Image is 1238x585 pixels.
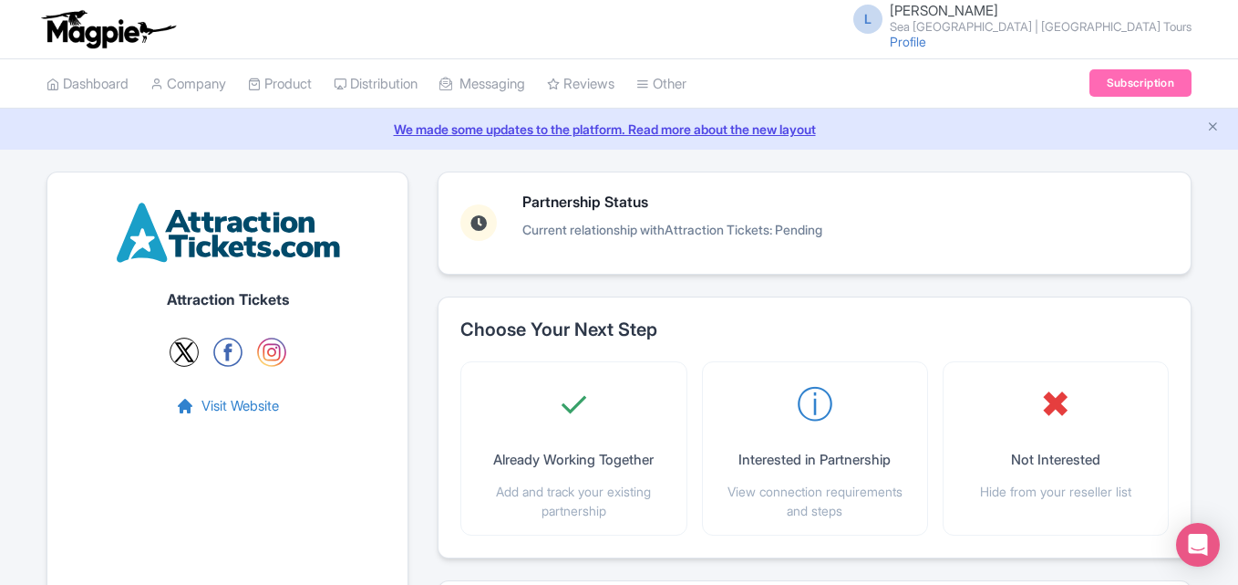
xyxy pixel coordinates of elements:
a: L [PERSON_NAME] Sea [GEOGRAPHIC_DATA] | [GEOGRAPHIC_DATA] Tours [842,4,1192,33]
a: Messaging [439,59,525,110]
h2: Choose Your Next Step [460,319,1169,340]
img: Facebook icon [213,338,242,367]
a: Company [150,59,226,110]
img: Twitter icon [170,338,199,367]
button: ⓘ Interested in Partnership View connection requirements and steps [717,377,913,520]
p: Not Interested [1011,450,1100,471]
div: Open Intercom Messenger [1176,523,1220,567]
img: djutsvhc0q06yiitxyar.svg [114,194,342,270]
span: L [853,5,882,34]
a: We made some updates to the platform. Read more about the new layout [11,120,1227,139]
p: Add and track your existing partnership [476,482,671,520]
p: Already Working Together [493,450,654,471]
a: Twitter [170,338,199,367]
span: ✖ [1040,377,1071,432]
p: Current relationship with : Pending [522,220,822,239]
button: ✓ Already Working Together Add and track your existing partnership [476,377,671,520]
a: Visit Website [176,396,279,417]
a: Instagram [257,338,286,367]
span: Attraction Tickets [665,222,769,237]
h1: Attraction Tickets [167,292,289,308]
img: logo-ab69f6fb50320c5b225c76a69d11143b.png [37,9,179,49]
button: Close announcement [1206,118,1220,139]
p: View connection requirements and steps [717,482,913,520]
small: Sea [GEOGRAPHIC_DATA] | [GEOGRAPHIC_DATA] Tours [890,21,1192,33]
a: Profile [890,34,926,49]
a: Subscription [1089,69,1192,97]
a: Product [248,59,312,110]
a: Dashboard [46,59,129,110]
h3: Partnership Status [522,194,822,211]
a: Other [636,59,686,110]
a: Distribution [334,59,418,110]
a: Facebook [213,338,242,367]
a: Reviews [547,59,614,110]
img: Instagram icon [257,338,286,367]
button: ✖ Not Interested Hide from your reseller list [980,377,1131,501]
p: Interested in Partnership [738,450,891,471]
p: Hide from your reseller list [980,482,1131,501]
span: ⓘ [797,377,833,432]
span: [PERSON_NAME] [890,2,998,19]
span: ✓ [558,377,589,432]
